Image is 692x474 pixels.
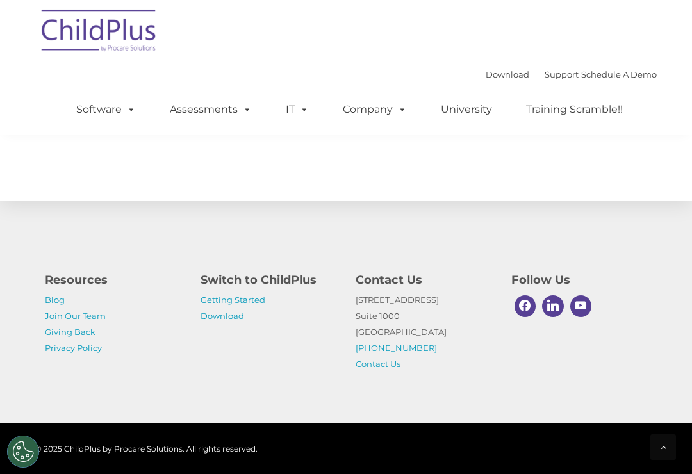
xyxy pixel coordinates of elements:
[330,97,420,122] a: Company
[45,327,95,337] a: Giving Back
[45,343,102,353] a: Privacy Policy
[428,97,505,122] a: University
[45,311,106,321] a: Join Our Team
[45,271,181,289] h4: Resources
[356,271,492,289] h4: Contact Us
[201,271,337,289] h4: Switch to ChildPlus
[63,97,149,122] a: Software
[157,97,265,122] a: Assessments
[539,292,567,320] a: Linkedin
[545,69,579,79] a: Support
[356,292,492,372] p: [STREET_ADDRESS] Suite 1000 [GEOGRAPHIC_DATA]
[273,97,322,122] a: IT
[567,292,595,320] a: Youtube
[486,69,657,79] font: |
[356,359,400,369] a: Contact Us
[7,436,39,468] button: Cookies Settings
[201,311,244,321] a: Download
[511,271,648,289] h4: Follow Us
[486,69,529,79] a: Download
[45,295,65,305] a: Blog
[35,444,258,454] span: © 2025 ChildPlus by Procare Solutions. All rights reserved.
[511,292,540,320] a: Facebook
[356,343,437,353] a: [PHONE_NUMBER]
[201,295,265,305] a: Getting Started
[476,336,692,474] iframe: Chat Widget
[35,1,163,65] img: ChildPlus by Procare Solutions
[513,97,636,122] a: Training Scramble!!
[581,69,657,79] a: Schedule A Demo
